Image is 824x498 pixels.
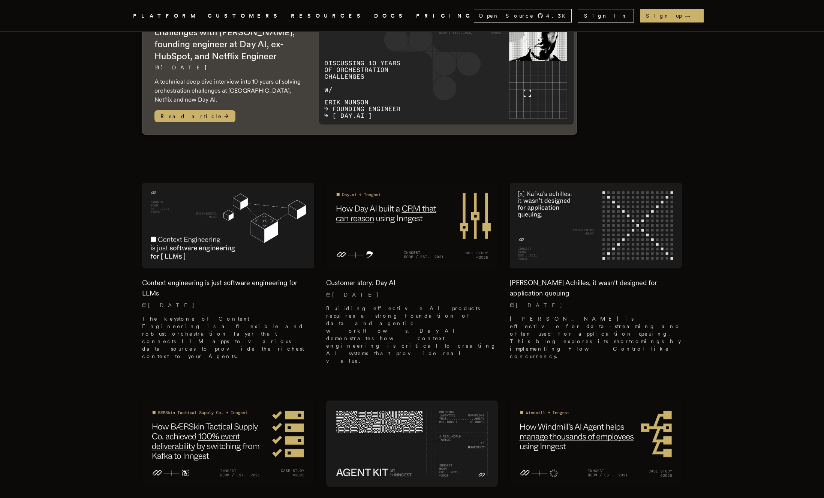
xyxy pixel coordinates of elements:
p: [DATE] [154,64,304,71]
button: PLATFORM [133,11,199,21]
a: PRICING [416,11,474,21]
p: [PERSON_NAME] is effective for data-streaming and often used for application queuing. This blog e... [510,315,682,360]
a: Featured image for Context engineering is just software engineering for LLMs blog postContext eng... [142,183,314,366]
p: [DATE] [326,291,498,298]
p: A technical deep dive interview into 10 years of solving orchestration challenges at [GEOGRAPHIC_... [154,77,304,104]
img: Featured image for Customer story: BÆRSkin Tactical Supply Co. blog post [142,400,314,486]
a: Sign In [578,9,634,22]
p: The keystone of Context Engineering is a flexible and robust orchestration layer that connects LL... [142,315,314,360]
p: [DATE] [510,301,682,309]
span: Read article [154,110,235,122]
h2: Customer story: Day AI [326,277,498,288]
img: Featured image for Kafka's Achilles, it wasn't designed for application queuing blog post [510,183,682,268]
h2: [PERSON_NAME] Achilles, it wasn't designed for application queuing [510,277,682,298]
a: CUSTOMERS [208,11,282,21]
a: DOCS [374,11,407,21]
span: → [685,12,698,19]
h2: Context engineering is just software engineering for LLMs [142,277,314,298]
a: Sign up [640,9,704,22]
span: 4.3 K [546,12,570,19]
a: Featured image for Kafka's Achilles, it wasn't designed for application queuing blog post[PERSON_... [510,183,682,366]
a: Featured image for Customer story: Day AI blog postCustomer story: Day AI[DATE] Building effectiv... [326,183,498,370]
h2: Discussing 10 years of orchestration challenges with [PERSON_NAME], founding engineer at Day AI, ... [154,14,304,62]
img: Featured image for Context engineering is just software engineering for LLMs blog post [142,183,314,268]
img: Featured image for Customer story: Windmill blog post [510,400,682,486]
p: Building effective AI products requires a strong foundation of data and agentic workflows. Day AI... [326,304,498,364]
p: [DATE] [142,301,314,309]
span: Open Source [479,12,534,19]
button: RESOURCES [291,11,365,21]
img: Featured image for Building Agentic Workflows That Query Millions of Rows: A Real-World Guide wit... [326,400,498,486]
img: Featured image for Customer story: Day AI blog post [326,183,498,268]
